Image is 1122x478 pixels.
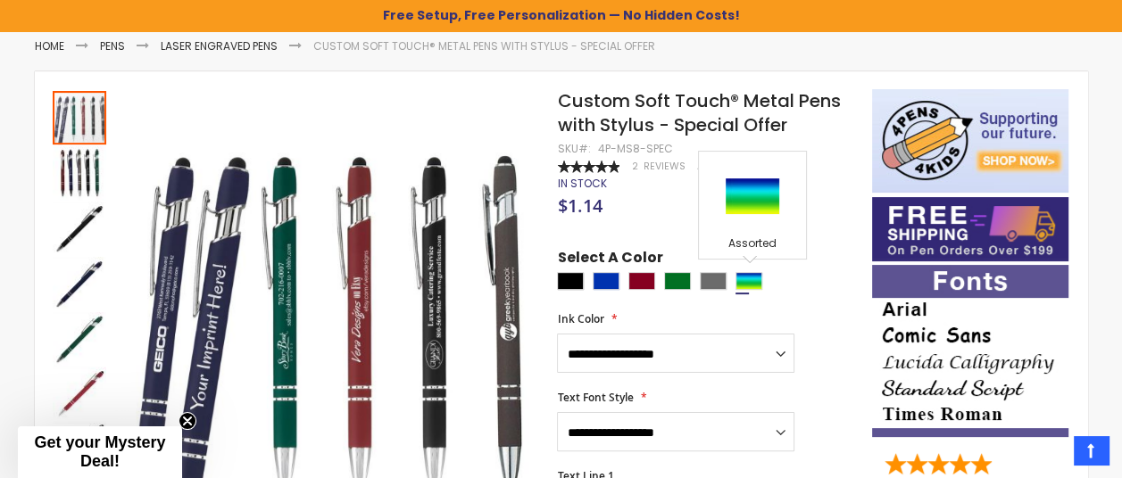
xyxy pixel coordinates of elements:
a: Home [35,38,64,54]
img: 4pens 4 kids [872,89,1068,193]
div: Green [664,272,691,290]
a: Add Your Review [696,160,786,173]
a: Top [1074,436,1109,465]
span: $1.14 [557,194,602,218]
span: Reviews [643,160,685,173]
img: Custom Soft Touch® Metal Pens with Stylus - Special Offer [53,423,106,476]
div: Custom Soft Touch® Metal Pens with Stylus - Special Offer [53,366,108,421]
div: 4P-MS8-SPEC [597,142,672,156]
span: Ink Color [557,311,603,326]
div: Custom Soft Touch® Metal Pens with Stylus - Special Offer [53,255,108,310]
div: Assorted [703,236,802,254]
div: Burgundy [628,272,655,290]
span: Custom Soft Touch® Metal Pens with Stylus - Special Offer [557,88,840,137]
div: Custom Soft Touch® Metal Pens with Stylus - Special Offer [53,89,108,144]
div: Custom Soft Touch® Metal Pens with Stylus - Special Offer [53,310,108,366]
img: Custom Soft Touch® Metal Pens with Stylus - Special Offer [53,202,106,255]
div: Assorted [736,272,762,290]
strong: SKU [557,141,590,156]
span: In stock [557,176,606,191]
div: Custom Soft Touch® Metal Pens with Stylus - Special Offer [53,421,106,476]
div: 100% [557,161,619,173]
span: Select A Color [557,248,662,272]
div: Black [557,272,584,290]
div: Blue [593,272,619,290]
a: Laser Engraved Pens [161,38,278,54]
div: Custom Soft Touch® Metal Pens with Stylus - Special Offer [53,144,108,200]
img: font-personalization-examples [872,265,1068,437]
li: Custom Soft Touch® Metal Pens with Stylus - Special Offer [313,39,655,54]
div: Get your Mystery Deal!Close teaser [18,426,182,478]
button: Close teaser [179,412,196,430]
div: Grey [700,272,727,290]
a: Pens [100,38,125,54]
span: Get your Mystery Deal! [34,433,165,470]
img: Custom Soft Touch® Metal Pens with Stylus - Special Offer [53,146,106,200]
span: Text Font Style [557,390,633,405]
img: Free shipping on orders over $199 [872,197,1068,261]
img: Custom Soft Touch® Metal Pens with Stylus - Special Offer [53,312,106,366]
img: Custom Soft Touch® Metal Pens with Stylus - Special Offer [53,257,106,310]
div: Availability [557,177,606,191]
a: 2 Reviews [631,160,687,173]
span: 2 [631,160,637,173]
img: Custom Soft Touch® Metal Pens with Stylus - Special Offer [53,367,106,421]
div: Custom Soft Touch® Metal Pens with Stylus - Special Offer [53,200,108,255]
